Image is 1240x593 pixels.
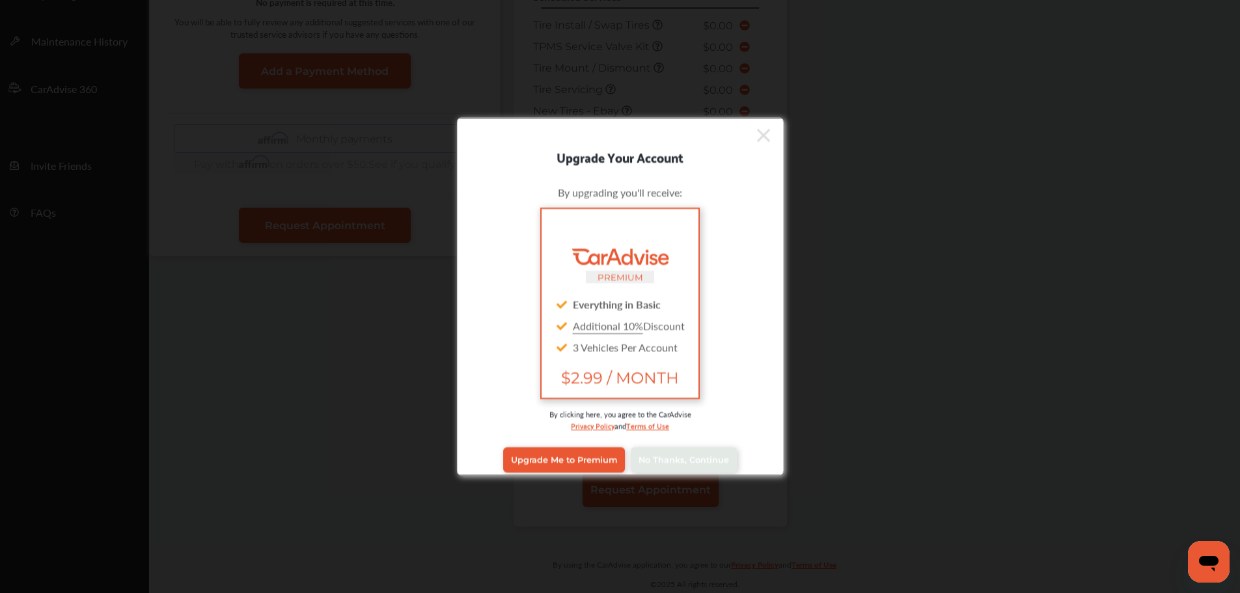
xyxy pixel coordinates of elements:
span: Upgrade Me to Premium [511,455,617,465]
div: By clicking here, you agree to the CarAdvise and [477,408,764,444]
span: $2.99 / MONTH [552,368,687,387]
div: 3 Vehicles Per Account [552,336,687,357]
iframe: Button to launch messaging window [1188,541,1230,583]
div: Upgrade Your Account [458,146,783,167]
span: No Thanks, Continue [639,455,729,465]
a: Privacy Policy [571,419,614,431]
a: No Thanks, Continue [631,447,737,472]
strong: Everything in Basic [573,296,661,311]
u: Additional 10% [573,318,643,333]
span: Discount [573,318,685,333]
a: Terms of Use [626,419,669,431]
small: PREMIUM [598,271,643,282]
a: Upgrade Me to Premium [503,447,625,472]
div: By upgrading you'll receive: [477,184,764,199]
